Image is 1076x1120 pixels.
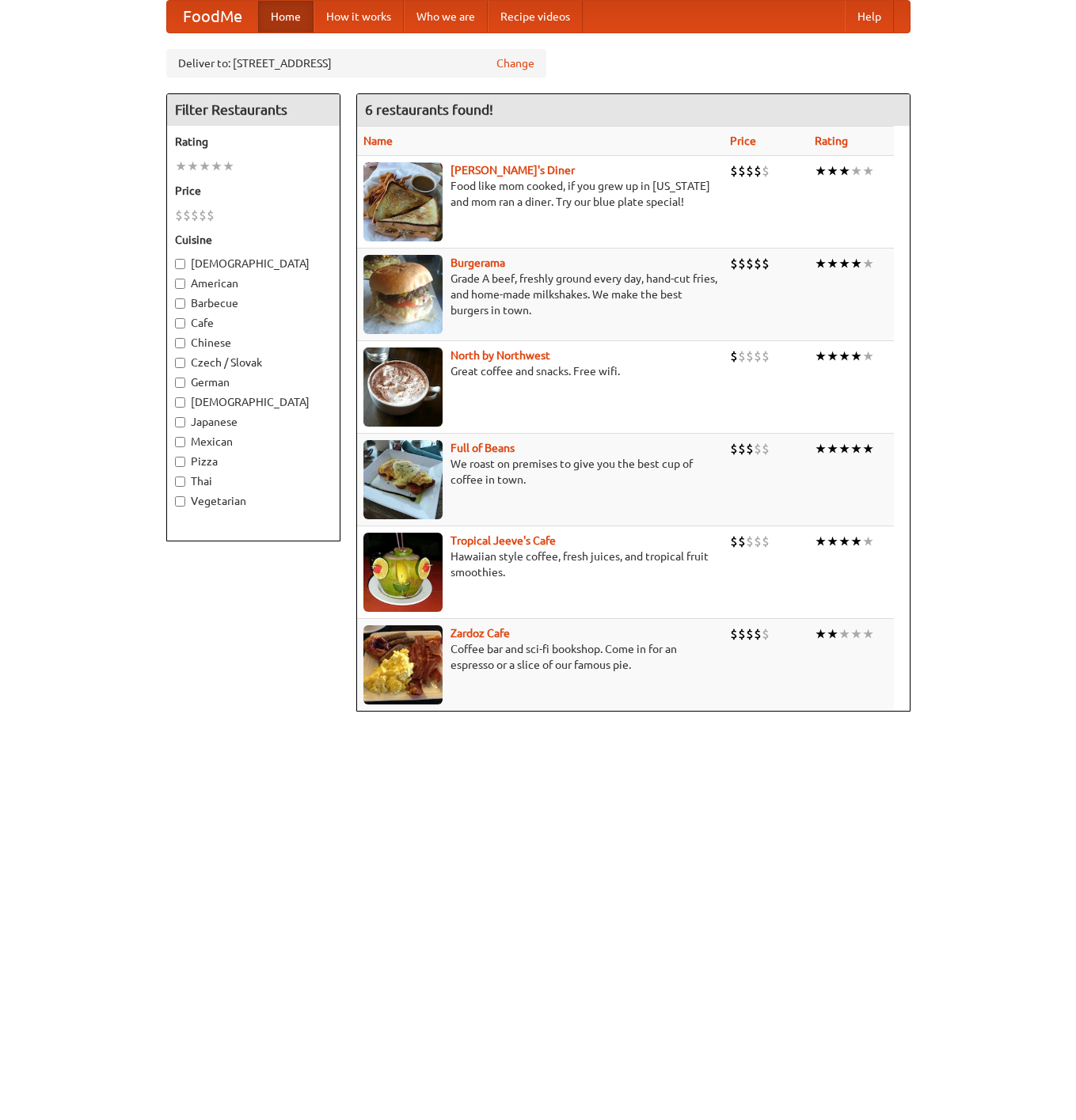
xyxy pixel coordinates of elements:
[738,255,746,272] li: $
[175,275,332,291] label: American
[850,255,862,272] li: ★
[175,183,332,199] h5: Price
[166,49,546,78] div: Deliver to: [STREET_ADDRESS]
[175,476,185,487] input: Thai
[730,625,738,643] li: $
[363,363,717,379] p: Great coffee and snacks. Free wifi.
[850,533,862,550] li: ★
[167,1,258,32] a: FoodMe
[827,440,838,457] li: ★
[827,255,838,272] li: ★
[175,434,332,450] label: Mexican
[738,440,746,457] li: $
[451,256,505,269] a: Burgerama
[451,534,556,547] a: Tropical Jeeve's Cafe
[754,533,762,550] li: $
[175,454,332,469] label: Pizza
[363,549,717,580] p: Hawaiian style coffee, fresh juices, and tropical fruit smoothies.
[451,442,515,454] a: Full of Beans
[175,256,332,271] label: [DEMOGRAPHIC_DATA]
[222,158,234,175] li: ★
[838,533,850,550] li: ★
[862,162,874,180] li: ★
[175,315,332,331] label: Cafe
[175,358,185,368] input: Czech / Slovak
[175,279,185,289] input: American
[730,162,738,180] li: $
[815,533,827,550] li: ★
[754,625,762,643] li: $
[815,162,827,180] li: ★
[175,394,332,410] label: [DEMOGRAPHIC_DATA]
[850,440,862,457] li: ★
[175,437,185,447] input: Mexican
[175,318,185,328] input: Cafe
[451,627,510,640] a: Zardoz Cafe
[838,347,850,365] li: ★
[850,625,862,643] li: ★
[838,625,850,643] li: ★
[730,347,738,365] li: $
[827,162,838,180] li: ★
[451,349,550,362] a: North by Northwest
[175,457,185,467] input: Pizza
[862,625,874,643] li: ★
[363,625,443,704] img: zardoz.jpg
[738,162,746,180] li: $
[363,178,717,210] p: Food like mom cooked, if you grew up in [US_STATE] and mom ran a diner. Try our blue plate special!
[815,347,827,365] li: ★
[827,625,838,643] li: ★
[762,625,770,643] li: $
[838,255,850,272] li: ★
[175,417,185,427] input: Japanese
[175,338,185,348] input: Chinese
[496,55,534,71] a: Change
[175,295,332,311] label: Barbecue
[175,473,332,489] label: Thai
[451,164,575,177] a: [PERSON_NAME]'s Diner
[730,440,738,457] li: $
[363,135,393,147] a: Name
[862,440,874,457] li: ★
[746,162,754,180] li: $
[175,134,332,150] h5: Rating
[363,271,717,318] p: Grade A beef, freshly ground every day, hand-cut fries, and home-made milkshakes. We make the bes...
[363,456,717,488] p: We roast on premises to give you the best cup of coffee in town.
[862,255,874,272] li: ★
[175,378,185,388] input: German
[746,440,754,457] li: $
[754,162,762,180] li: $
[762,533,770,550] li: $
[363,533,443,612] img: jeeves.jpg
[365,102,493,117] ng-pluralize: 6 restaurants found!
[754,347,762,365] li: $
[827,347,838,365] li: ★
[746,347,754,365] li: $
[363,162,443,241] img: sallys.jpg
[762,440,770,457] li: $
[850,162,862,180] li: ★
[175,374,332,390] label: German
[175,207,183,224] li: $
[199,207,207,224] li: $
[187,158,199,175] li: ★
[175,158,187,175] li: ★
[175,496,185,507] input: Vegetarian
[746,533,754,550] li: $
[754,440,762,457] li: $
[363,641,717,673] p: Coffee bar and sci-fi bookshop. Come in for an espresso or a slice of our famous pie.
[183,207,191,224] li: $
[363,347,443,427] img: north.jpg
[862,347,874,365] li: ★
[738,347,746,365] li: $
[815,135,848,147] a: Rating
[827,533,838,550] li: ★
[404,1,488,32] a: Who we are
[850,347,862,365] li: ★
[838,440,850,457] li: ★
[207,207,215,224] li: $
[175,397,185,408] input: [DEMOGRAPHIC_DATA]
